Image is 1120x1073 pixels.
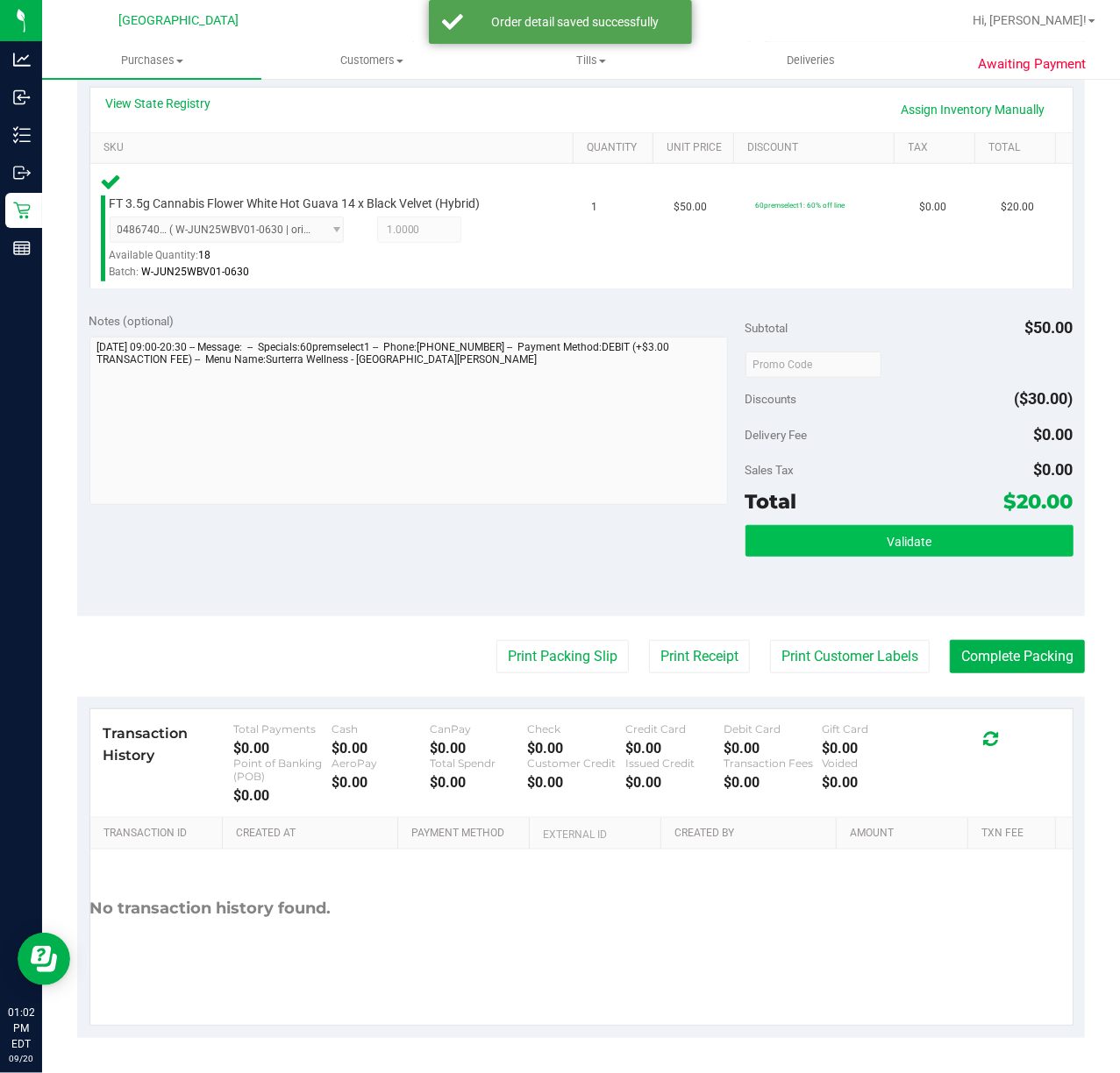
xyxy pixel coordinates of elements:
p: 09/20 [8,1052,34,1065]
button: Complete Packing [950,640,1085,673]
div: Issued Credit [625,757,724,770]
iframe: Resource center [18,933,70,985]
inline-svg: Retail [13,202,31,219]
div: Order detail saved successfully [473,13,679,31]
div: $0.00 [625,740,724,757]
span: Batch: [110,266,139,278]
div: $0.00 [528,774,626,791]
button: Print Customer Labels [770,640,930,673]
span: $50.00 [674,199,707,216]
div: $0.00 [724,740,822,757]
span: Customers [262,53,480,68]
input: Promo Code [745,352,881,378]
a: Amount [850,827,960,841]
div: Customer Credit [528,757,626,770]
div: Gift Card [822,722,920,735]
inline-svg: Inventory [13,126,31,144]
div: Point of Banking (POB) [233,757,332,783]
a: SKU [103,141,566,155]
a: Deliveries [701,42,920,79]
a: Payment Method [411,827,522,841]
div: $0.00 [822,740,920,757]
div: $0.00 [724,774,822,791]
a: Created At [236,827,390,841]
button: Print Receipt [649,640,750,673]
span: $0.00 [1034,425,1074,444]
span: 60premselect1: 60% off line [755,201,845,210]
span: Discounts [745,383,797,415]
a: Assign Inventory Manually [890,95,1057,124]
span: Delivery Fee [745,428,808,442]
span: $50.00 [1025,318,1074,337]
button: Print Packing Slip [496,640,629,673]
div: $0.00 [625,774,724,791]
span: Purchases [42,53,261,68]
span: 18 [199,249,211,261]
a: Tax [909,141,968,155]
span: $0.00 [919,199,946,216]
a: Tills [482,42,701,79]
span: Notes (optional) [89,314,175,328]
div: No transaction history found. [90,849,332,968]
div: $0.00 [332,774,430,791]
span: $0.00 [1034,460,1074,479]
div: Transaction Fees [724,757,822,770]
span: $20.00 [1001,199,1034,216]
a: View State Registry [106,95,211,112]
span: Awaiting Payment [979,54,1087,75]
a: Transaction ID [103,827,215,841]
div: AeroPay [332,757,430,770]
a: Purchases [42,42,261,79]
p: 01:02 PM EDT [8,1005,34,1052]
span: Hi, [PERSON_NAME]! [973,13,1087,27]
div: $0.00 [233,740,332,757]
div: Cash [332,722,430,735]
div: $0.00 [332,740,430,757]
span: W-JUN25WBV01-0630 [142,266,250,278]
div: CanPay [430,722,528,735]
a: Discount [747,141,888,155]
inline-svg: Inbound [13,89,31,106]
div: $0.00 [430,774,528,791]
span: Validate [887,535,931,549]
span: ($30.00) [1015,389,1074,408]
a: Quantity [587,141,646,155]
div: Credit Card [625,722,724,735]
a: Created By [674,827,829,841]
span: Sales Tax [745,463,795,477]
th: External ID [529,818,660,849]
a: Txn Fee [981,827,1048,841]
div: Check [528,722,626,735]
a: Customers [261,42,481,79]
div: $0.00 [528,740,626,757]
span: Subtotal [745,321,788,335]
button: Validate [745,525,1074,557]
span: [GEOGRAPHIC_DATA] [119,13,239,28]
a: Unit Price [667,141,727,155]
a: Total [988,141,1048,155]
div: Available Quantity: [110,243,356,277]
div: Debit Card [724,722,822,735]
div: $0.00 [233,787,332,804]
span: $20.00 [1004,489,1074,514]
div: Total Spendr [430,757,528,770]
div: Total Payments [233,722,332,735]
span: 1 [592,199,598,216]
inline-svg: Analytics [13,51,31,68]
inline-svg: Reports [13,239,31,257]
inline-svg: Outbound [13,164,31,181]
div: $0.00 [822,774,920,791]
div: $0.00 [430,740,528,757]
span: FT 3.5g Cannabis Flower White Hot Guava 14 x Black Velvet (Hybrid) [110,195,481,212]
span: Tills [482,53,700,68]
span: Total [745,489,797,514]
div: Voided [822,757,920,770]
span: Deliveries [763,53,859,68]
